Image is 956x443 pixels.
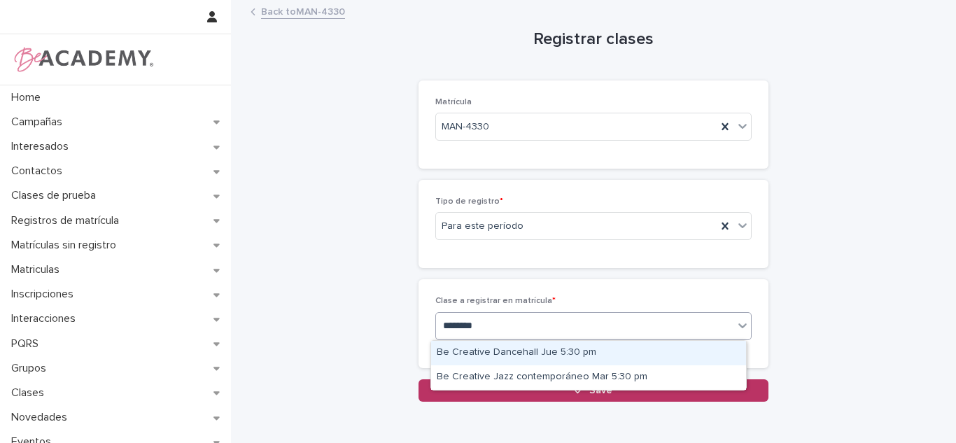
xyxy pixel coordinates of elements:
[419,29,768,50] h1: Registrar clases
[431,365,746,390] div: Be Creative Jazz contemporáneo Mar 5:30 pm
[6,91,52,104] p: Home
[6,164,73,178] p: Contactos
[589,386,612,395] span: Save
[419,379,768,402] button: Save
[442,120,489,134] span: MAN-4330
[435,98,472,106] span: Matrícula
[6,288,85,301] p: Inscripciones
[6,263,71,276] p: Matriculas
[6,214,130,227] p: Registros de matrícula
[6,411,78,424] p: Novedades
[6,312,87,325] p: Interacciones
[6,337,50,351] p: PQRS
[435,297,556,305] span: Clase a registrar en matrícula
[6,239,127,252] p: Matrículas sin registro
[11,45,155,73] img: WPrjXfSUmiLcdUfaYY4Q
[6,140,80,153] p: Interesados
[6,362,57,375] p: Grupos
[261,3,345,19] a: Back toMAN-4330
[6,115,73,129] p: Campañas
[431,341,746,365] div: Be Creative Dancehall Jue 5:30 pm
[435,197,503,206] span: Tipo de registro
[442,219,523,234] span: Para este período
[6,189,107,202] p: Clases de prueba
[6,386,55,400] p: Clases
